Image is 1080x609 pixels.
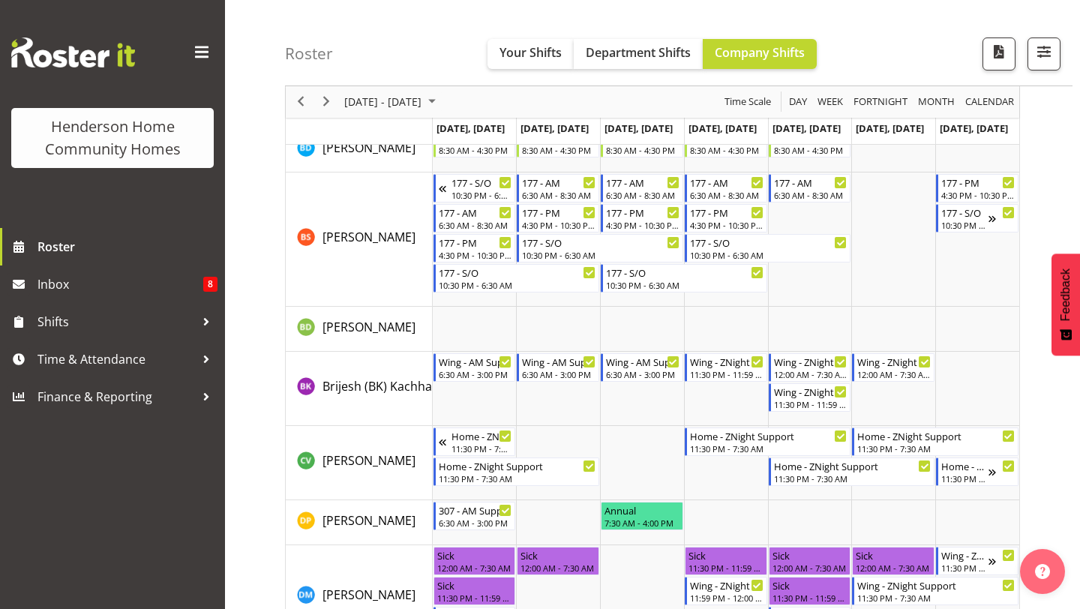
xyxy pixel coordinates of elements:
button: Your Shifts [487,39,574,69]
div: 11:30 PM - 7:30 AM [941,472,988,484]
div: 11:30 PM - 7:30 AM [857,442,1015,454]
div: Billie Sothern"s event - 177 - PM Begin From Monday, September 15, 2025 at 4:30:00 PM GMT+12:00 E... [433,234,516,262]
div: 7:30 AM - 4:00 PM [604,517,679,529]
button: Feedback - Show survey [1051,253,1080,355]
div: 177 - PM [690,205,763,220]
div: Sick [772,577,847,592]
div: Wing - ZNight Support [941,547,988,562]
a: Brijesh (BK) Kachhadiya [322,377,455,395]
a: [PERSON_NAME] [322,451,415,469]
span: Department Shifts [586,44,691,61]
div: Brijesh (BK) Kachhadiya"s event - Wing - ZNight Support Begin From Thursday, September 18, 2025 a... [685,353,767,382]
span: [DATE], [DATE] [520,121,589,135]
div: 11:30 PM - 7:30 AM [774,472,931,484]
h4: Roster [285,45,333,62]
div: Brijesh (BK) Kachhadiya"s event - Wing - AM Support 1 Begin From Tuesday, September 16, 2025 at 6... [517,353,599,382]
div: Sick [520,547,595,562]
div: 8:30 AM - 4:30 PM [690,144,763,156]
div: Sick [437,547,512,562]
div: 11:30 PM - 11:59 PM [772,592,847,604]
span: [DATE], [DATE] [688,121,757,135]
div: 6:30 AM - 3:00 PM [522,368,595,380]
div: 11:30 PM - 7:30 AM [857,592,1015,604]
div: 6:30 AM - 8:30 AM [439,219,512,231]
a: [PERSON_NAME] [322,228,415,246]
div: 177 - PM [522,205,595,220]
div: 11:30 PM - 11:59 PM [774,398,847,410]
div: 6:30 AM - 3:00 PM [439,368,512,380]
div: 6:30 AM - 8:30 AM [606,189,679,201]
div: 177 - S/O [451,175,512,190]
button: Download a PDF of the roster according to the set date range. [982,37,1015,70]
div: 6:30 AM - 3:00 PM [439,517,512,529]
div: Daniel Marticio"s event - Wing - ZNight Support Begin From Saturday, September 20, 2025 at 11:30:... [852,577,1018,605]
div: 11:30 PM - 11:59 PM [437,592,512,604]
div: 10:30 PM - 6:30 AM [941,219,988,231]
div: 11:30 PM - 7:30 AM [690,442,847,454]
div: Home - ZNight Support [451,428,512,443]
span: [DATE], [DATE] [604,121,673,135]
div: 4:30 PM - 10:30 PM [690,219,763,231]
div: Daniel Marticio"s event - Sick Begin From Friday, September 19, 2025 at 12:00:00 AM GMT+12:00 End... [769,547,851,575]
div: Wing - AM Support 1 [439,354,512,369]
button: Previous [291,93,311,112]
div: Billie Sothern"s event - 177 - S/O Begin From Sunday, September 14, 2025 at 10:30:00 PM GMT+12:00... [433,174,516,202]
div: 8:30 AM - 4:30 PM [522,144,595,156]
td: Billie-Rose Dunlop resource [286,307,433,352]
span: [DATE] - [DATE] [343,93,423,112]
div: Wing - ZNight Support [690,354,763,369]
div: 11:30 PM - 11:59 PM [688,562,763,574]
span: calendar [964,93,1015,112]
div: Daljeet Prasad"s event - 307 - AM Support Begin From Monday, September 15, 2025 at 6:30:00 AM GMT... [433,502,516,530]
img: help-xxl-2.png [1035,564,1050,579]
div: Cheenee Vargas"s event - Home - ZNight Support Begin From Friday, September 19, 2025 at 11:30:00 ... [769,457,935,486]
div: 10:30 PM - 6:30 AM [439,279,596,291]
div: 6:30 AM - 3:00 PM [606,368,679,380]
div: Brijesh (BK) Kachhadiya"s event - Wing - AM Support 1 Begin From Monday, September 15, 2025 at 6:... [433,353,516,382]
div: Cheenee Vargas"s event - Home - ZNight Support Begin From Sunday, September 14, 2025 at 11:30:00 ... [433,427,516,456]
span: Finance & Reporting [37,385,195,408]
div: 4:30 PM - 10:30 PM [941,189,1015,201]
div: 4:30 PM - 10:30 PM [606,219,679,231]
div: Brijesh (BK) Kachhadiya"s event - Wing - AM Support 1 Begin From Wednesday, September 17, 2025 at... [601,353,683,382]
span: Inbox [37,273,203,295]
div: Billie Sothern"s event - 177 - PM Begin From Sunday, September 21, 2025 at 4:30:00 PM GMT+12:00 E... [936,174,1018,202]
div: Billie Sothern"s event - 177 - S/O Begin From Monday, September 15, 2025 at 10:30:00 PM GMT+12:00... [433,264,600,292]
div: Wing - ZNight Support [857,577,1015,592]
div: 6:30 AM - 8:30 AM [690,189,763,201]
button: Time Scale [722,93,774,112]
span: Fortnight [852,93,909,112]
div: Daniel Marticio"s event - Wing - ZNight Support Begin From Thursday, September 18, 2025 at 11:59:... [685,577,767,605]
div: 177 - S/O [941,205,988,220]
span: Time & Attendance [37,348,195,370]
div: previous period [288,86,313,118]
div: 177 - AM [774,175,847,190]
div: Billie Sothern"s event - 177 - PM Begin From Wednesday, September 17, 2025 at 4:30:00 PM GMT+12:0... [601,204,683,232]
div: Wing - ZNight Support [774,384,847,399]
button: Filter Shifts [1027,37,1060,70]
div: Daniel Marticio"s event - Sick Begin From Monday, September 15, 2025 at 11:30:00 PM GMT+12:00 End... [433,577,516,605]
span: [PERSON_NAME] [322,452,415,469]
span: Time Scale [723,93,772,112]
span: [PERSON_NAME] [322,586,415,603]
div: Billie Sothern"s event - 177 - AM Begin From Tuesday, September 16, 2025 at 6:30:00 AM GMT+12:00 ... [517,174,599,202]
div: 11:30 PM - 11:59 PM [690,368,763,380]
span: Brijesh (BK) Kachhadiya [322,378,455,394]
div: Billie Sothern"s event - 177 - AM Begin From Monday, September 15, 2025 at 6:30:00 AM GMT+12:00 E... [433,204,516,232]
button: Month [963,93,1017,112]
div: Home - ZNight Support [941,458,988,473]
button: Timeline Day [787,93,810,112]
div: 177 - S/O [439,265,596,280]
div: Billie Sothern"s event - 177 - PM Begin From Thursday, September 18, 2025 at 4:30:00 PM GMT+12:00... [685,204,767,232]
div: Wing - AM Support 1 [606,354,679,369]
div: 11:30 PM - 7:30 AM [439,472,596,484]
div: Home - ZNight Support [439,458,596,473]
div: 177 - PM [606,205,679,220]
div: Billie Sothern"s event - 177 - AM Begin From Wednesday, September 17, 2025 at 6:30:00 AM GMT+12:0... [601,174,683,202]
div: 11:30 PM - 7:30 AM [941,562,988,574]
div: Wing - ZNight Support [690,577,763,592]
div: 177 - PM [439,235,512,250]
span: Week [816,93,844,112]
div: Wing - ZNight Support [857,354,931,369]
div: 177 - AM [439,205,512,220]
